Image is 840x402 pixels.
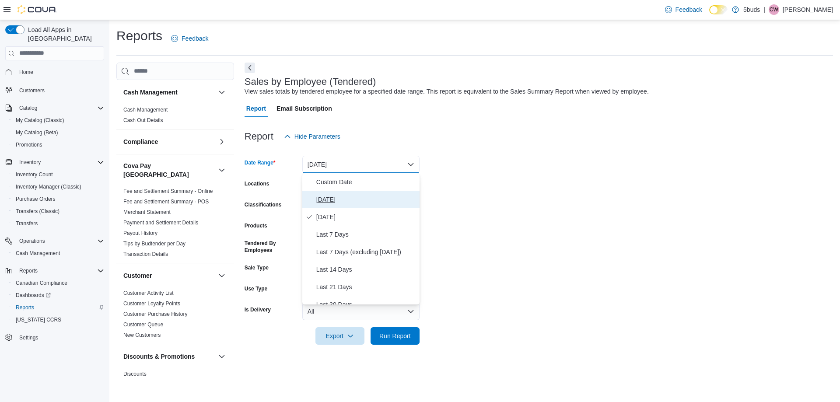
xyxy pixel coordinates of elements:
[19,159,41,166] span: Inventory
[123,88,178,97] h3: Cash Management
[316,212,416,222] span: [DATE]
[123,137,215,146] button: Compliance
[123,311,188,317] a: Customer Purchase History
[16,129,58,136] span: My Catalog (Beta)
[245,180,269,187] label: Locations
[379,332,411,340] span: Run Report
[16,117,64,124] span: My Catalog (Classic)
[16,280,67,287] span: Canadian Compliance
[123,241,185,247] a: Tips by Budtender per Day
[16,66,104,77] span: Home
[123,381,165,388] a: Promotion Details
[123,88,215,97] button: Cash Management
[116,288,234,344] div: Customer
[2,331,108,344] button: Settings
[123,188,213,195] span: Fee and Settlement Summary - Online
[123,290,174,296] a: Customer Activity List
[12,115,68,126] a: My Catalog (Classic)
[245,240,299,254] label: Tendered By Employees
[16,208,59,215] span: Transfers (Classic)
[123,219,198,226] span: Payment and Settlement Details
[123,371,147,377] a: Discounts
[2,102,108,114] button: Catalog
[316,299,416,310] span: Last 30 Days
[743,4,760,15] p: 5buds
[24,25,104,43] span: Load All Apps in [GEOGRAPHIC_DATA]
[5,62,104,367] nav: Complex example
[12,206,63,217] a: Transfers (Classic)
[19,69,33,76] span: Home
[12,302,104,313] span: Reports
[12,290,104,301] span: Dashboards
[123,301,180,307] a: Customer Loyalty Points
[16,266,104,276] span: Reports
[302,156,420,173] button: [DATE]
[9,314,108,326] button: [US_STATE] CCRS
[12,315,65,325] a: [US_STATE] CCRS
[217,87,227,98] button: Cash Management
[769,4,779,15] div: Courtney White
[17,5,57,14] img: Cova
[19,334,38,341] span: Settings
[12,182,104,192] span: Inventory Manager (Classic)
[168,30,212,47] a: Feedback
[16,85,48,96] a: Customers
[316,229,416,240] span: Last 7 Days
[294,132,340,141] span: Hide Parameters
[276,100,332,117] span: Email Subscription
[123,290,174,297] span: Customer Activity List
[123,352,195,361] h3: Discounts & Promotions
[16,332,42,343] a: Settings
[302,173,420,304] div: Select listbox
[12,218,104,229] span: Transfers
[245,159,276,166] label: Date Range
[123,321,163,328] span: Customer Queue
[16,171,53,178] span: Inventory Count
[12,127,62,138] a: My Catalog (Beta)
[16,304,34,311] span: Reports
[315,327,364,345] button: Export
[12,302,38,313] a: Reports
[16,157,44,168] button: Inventory
[2,84,108,96] button: Customers
[245,131,273,142] h3: Report
[12,278,71,288] a: Canadian Compliance
[123,352,215,361] button: Discounts & Promotions
[9,193,108,205] button: Purchase Orders
[217,165,227,175] button: Cova Pay [GEOGRAPHIC_DATA]
[123,271,152,280] h3: Customer
[16,103,41,113] button: Catalog
[12,315,104,325] span: Washington CCRS
[9,289,108,301] a: Dashboards
[16,250,60,257] span: Cash Management
[123,199,209,205] a: Fee and Settlement Summary - POS
[316,247,416,257] span: Last 7 Days (excluding [DATE])
[123,188,213,194] a: Fee and Settlement Summary - Online
[123,251,168,258] span: Transaction Details
[12,248,63,259] a: Cash Management
[123,107,168,113] a: Cash Management
[16,220,38,227] span: Transfers
[123,198,209,205] span: Fee and Settlement Summary - POS
[12,194,59,204] a: Purchase Orders
[19,238,45,245] span: Operations
[123,230,157,237] span: Payout History
[19,267,38,274] span: Reports
[9,301,108,314] button: Reports
[245,264,269,271] label: Sale Type
[316,282,416,292] span: Last 21 Days
[709,5,728,14] input: Dark Mode
[123,371,147,378] span: Discounts
[9,277,108,289] button: Canadian Compliance
[371,327,420,345] button: Run Report
[2,265,108,277] button: Reports
[9,114,108,126] button: My Catalog (Classic)
[16,84,104,95] span: Customers
[217,136,227,147] button: Compliance
[709,14,710,15] span: Dark Mode
[123,332,161,339] span: New Customers
[123,161,215,179] h3: Cova Pay [GEOGRAPHIC_DATA]
[12,248,104,259] span: Cash Management
[12,278,104,288] span: Canadian Compliance
[12,290,54,301] a: Dashboards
